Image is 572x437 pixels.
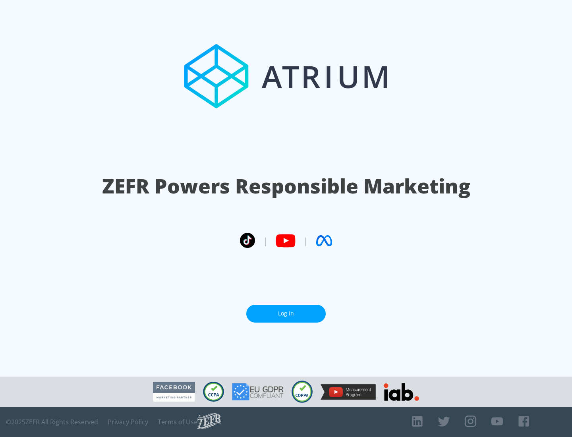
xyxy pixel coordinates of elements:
a: Terms of Use [158,418,197,426]
a: Privacy Policy [108,418,148,426]
img: CCPA Compliant [203,382,224,402]
img: YouTube Measurement Program [321,384,376,400]
img: COPPA Compliant [292,381,313,403]
span: © 2025 ZEFR All Rights Reserved [6,418,98,426]
span: | [263,235,268,247]
a: Log In [246,305,326,323]
img: IAB [384,383,419,401]
img: Facebook Marketing Partner [153,382,195,402]
span: | [303,235,308,247]
h1: ZEFR Powers Responsible Marketing [102,172,470,200]
img: GDPR Compliant [232,383,284,400]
